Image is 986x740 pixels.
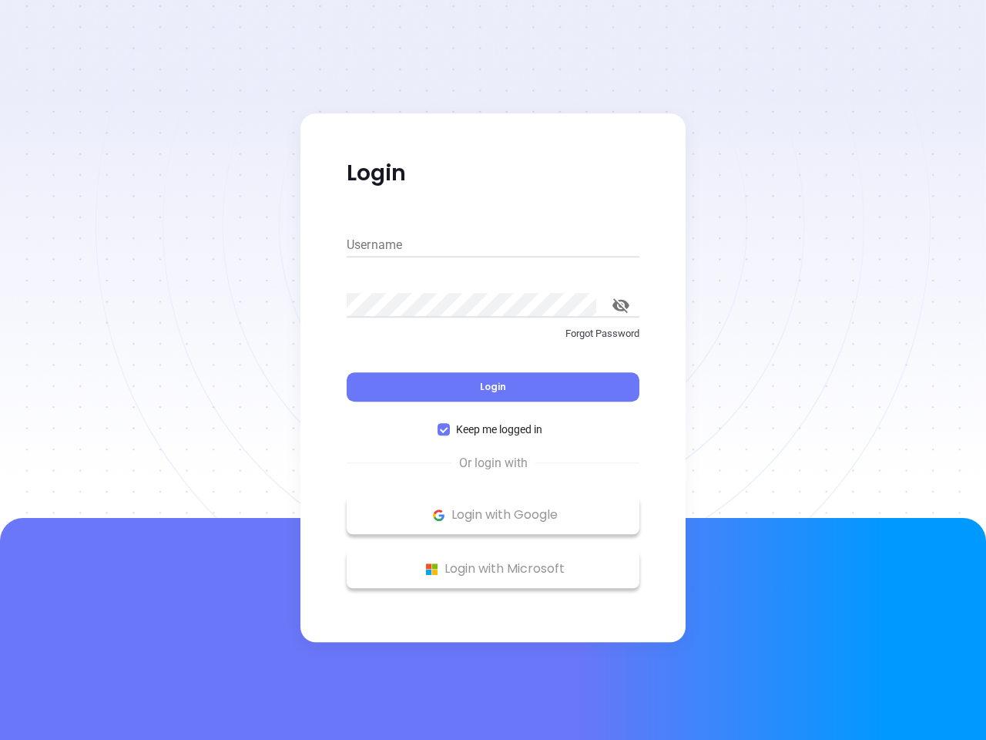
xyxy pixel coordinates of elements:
button: toggle password visibility [602,287,639,324]
button: Google Logo Login with Google [347,496,639,534]
button: Microsoft Logo Login with Microsoft [347,550,639,588]
a: Forgot Password [347,326,639,354]
p: Login with Google [354,503,632,526]
p: Login [347,160,639,187]
img: Microsoft Logo [422,560,441,579]
img: Google Logo [429,506,448,525]
button: Login [347,372,639,402]
span: Keep me logged in [450,421,548,438]
p: Login with Microsoft [354,557,632,580]
span: Or login with [451,454,535,473]
p: Forgot Password [347,326,639,341]
span: Login [480,380,506,393]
